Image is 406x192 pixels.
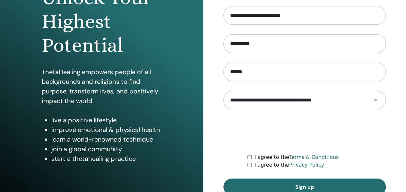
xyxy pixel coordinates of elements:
span: Sign up [295,184,314,190]
li: join a global community [51,144,161,154]
label: I agree to the [254,153,339,161]
label: I agree to the [254,161,324,169]
li: start a thetahealing practice [51,154,161,163]
iframe: reCAPTCHA [256,119,353,144]
li: live a positive lifestyle [51,115,161,125]
li: learn a world-renowned technique [51,135,161,144]
li: improve emotional & physical health [51,125,161,135]
p: ThetaHealing empowers people of all backgrounds and religions to find purpose, transform lives, a... [42,67,161,106]
a: Terms & Conditions [289,154,339,160]
a: Privacy Policy [289,162,324,168]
